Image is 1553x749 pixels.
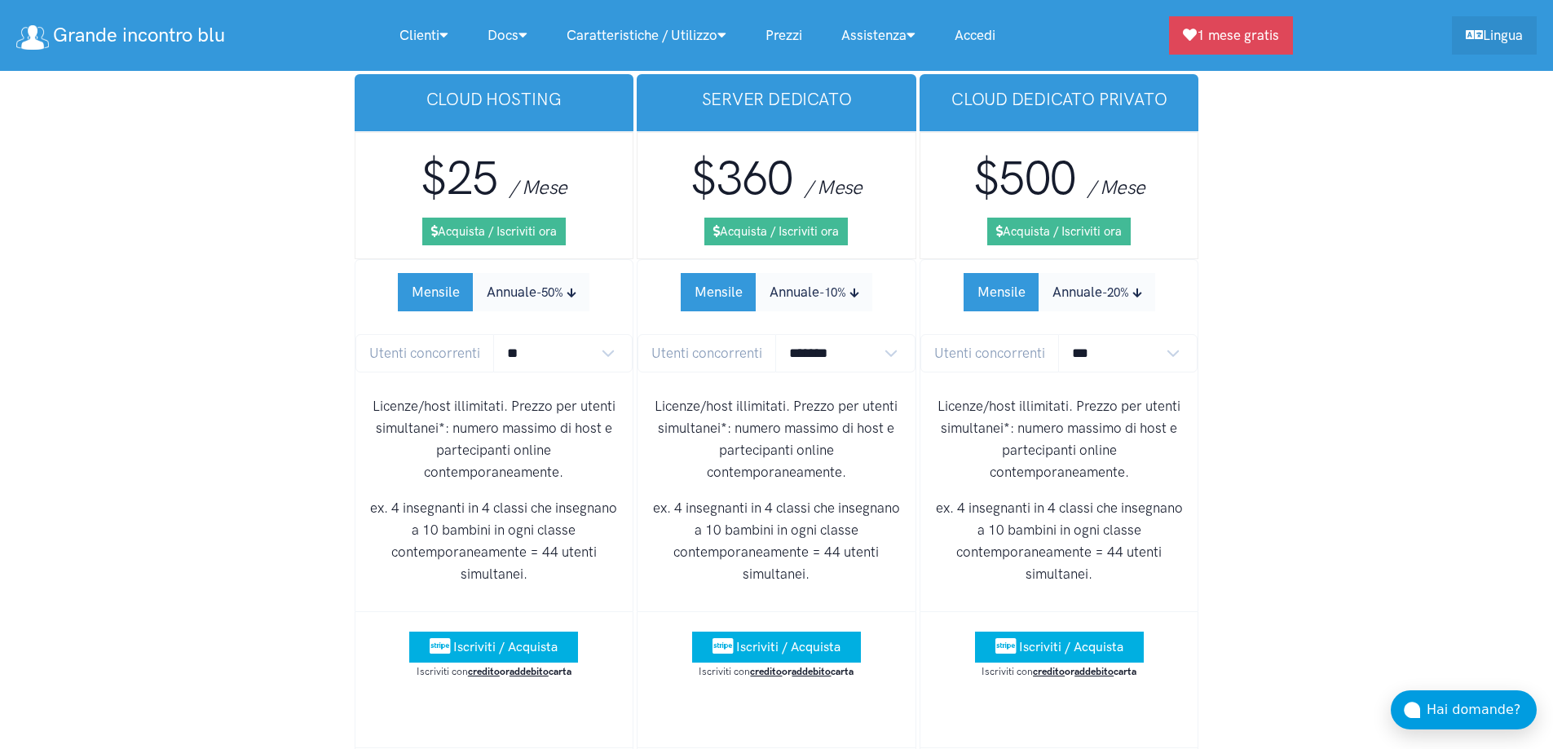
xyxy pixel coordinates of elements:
a: Caratteristiche / Utilizzo [547,18,746,53]
span: Iscriviti / Acquista [453,639,558,654]
h3: cloud hosting [368,87,621,111]
span: / Mese [1088,175,1145,199]
a: Acquista / Iscriviti ora [987,218,1131,245]
button: Annuale-10% [756,273,872,311]
small: Iscriviti con [417,665,571,677]
button: Hai domande? [1391,690,1537,729]
small: -20% [1102,285,1129,300]
a: Assistenza [822,18,935,53]
span: / Mese [805,175,863,199]
strong: or carta [750,665,854,677]
a: Grande incontro blu [16,18,225,53]
span: $360 [690,150,793,206]
button: Mensile [681,273,757,311]
h3: Cloud dedicato privato [933,87,1186,111]
a: 1 mese gratis [1169,16,1293,55]
small: Iscriviti con [699,665,854,677]
a: Docs [468,18,547,53]
div: Hai domande? [1427,699,1537,720]
u: credito [750,665,782,677]
a: Acquista / Iscriviti ora [422,218,566,245]
span: Utenti concorrenti [355,334,494,372]
img: logo [16,25,49,50]
p: Licenze/host illimitati. Prezzo per utenti simultanei*: numero massimo di host e partecipanti onl... [368,395,620,484]
strong: or carta [468,665,571,677]
p: ex. 4 insegnanti in 4 classi che insegnano a 10 bambini in ogni classe contemporaneamente = 44 ut... [368,497,620,586]
span: Utenti concorrenti [920,334,1059,372]
a: Clienti [380,18,468,53]
p: ex. 4 insegnanti in 4 classi che insegnano a 10 bambini in ogni classe contemporaneamente = 44 ut... [933,497,1185,586]
small: Iscriviti con [982,665,1136,677]
a: Acquista / Iscriviti ora [704,218,848,245]
p: Licenze/host illimitati. Prezzo per utenti simultanei*: numero massimo di host e partecipanti onl... [651,395,902,484]
u: credito [1033,665,1065,677]
p: ex. 4 insegnanti in 4 classi che insegnano a 10 bambini in ogni classe contemporaneamente = 44 ut... [651,497,902,586]
small: -10% [819,285,846,300]
div: Subscription Period [398,273,589,311]
span: $25 [421,150,497,206]
a: Lingua [1452,16,1537,55]
button: Annuale-50% [473,273,589,311]
iframe: PayPal [977,693,1140,721]
u: credito [468,665,500,677]
div: Subscription Period [964,273,1155,311]
u: addebito [1074,665,1114,677]
h3: Server Dedicato [650,87,903,111]
span: / Mese [510,175,567,199]
u: addebito [510,665,549,677]
iframe: PayPal [695,693,858,721]
iframe: PayPal [413,693,576,721]
span: $500 [973,150,1076,206]
div: Subscription Period [681,273,872,311]
p: Licenze/host illimitati. Prezzo per utenti simultanei*: numero massimo di host e partecipanti onl... [933,395,1185,484]
u: addebito [792,665,831,677]
button: Mensile [398,273,474,311]
strong: or carta [1033,665,1136,677]
button: Mensile [964,273,1039,311]
a: Accedi [935,18,1015,53]
span: Iscriviti / Acquista [1019,639,1123,654]
span: Iscriviti / Acquista [736,639,840,654]
span: Utenti concorrenti [638,334,776,372]
button: Annuale-20% [1039,273,1155,311]
a: Prezzi [746,18,822,53]
small: -50% [536,285,563,300]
